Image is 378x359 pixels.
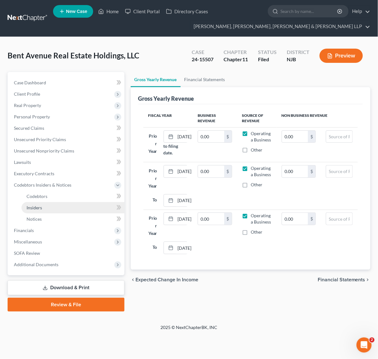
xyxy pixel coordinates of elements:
[145,165,160,192] label: Prior Year
[176,242,201,254] input: MM/DD/YYYY
[131,277,199,282] button: chevron_left Expected Change in Income
[224,213,232,225] div: $
[14,114,50,119] span: Personal Property
[176,194,201,206] input: MM/DD/YYYY
[14,125,44,131] span: Secured Claims
[326,213,352,225] input: Source of Revenue
[318,277,370,282] button: Financial Statements chevron_right
[9,248,124,259] a: SOFA Review
[287,49,309,56] div: District
[38,324,341,336] div: 2025 © NextChapterBK, INC
[9,168,124,179] a: Executory Contracts
[326,131,352,143] input: Source of Revenue
[251,131,271,142] span: Operating a Business
[145,130,160,157] label: Prior Year
[224,56,248,63] div: Chapter
[138,95,194,102] div: Gross Yearly Revenue
[251,213,271,224] span: Operating a Business
[145,194,160,207] label: To
[14,91,40,97] span: Client Profile
[9,157,124,168] a: Lawsuits
[176,213,201,225] input: MM/DD/YYYY
[21,213,124,225] a: Notices
[8,298,124,312] a: Review & File
[163,6,211,17] a: Directory Cases
[27,205,42,210] span: Insiders
[192,56,213,63] div: 24-15507
[14,262,58,267] span: Additional Documents
[224,131,232,143] div: $
[145,212,160,239] label: Prior Year
[193,109,237,128] th: Business Revenue
[14,148,74,153] span: Unsecured Nonpriority Claims
[164,143,188,156] label: to filing date.
[282,165,308,177] input: 0.00
[21,202,124,213] a: Insiders
[258,56,277,63] div: Filed
[224,165,232,177] div: $
[258,49,277,56] div: Status
[282,131,308,143] input: 0.00
[369,338,375,343] span: 2
[198,165,224,177] input: 0.00
[14,137,66,142] span: Unsecured Priority Claims
[131,72,181,87] a: Gross Yearly Revenue
[308,213,315,225] div: $
[280,5,338,17] input: Search by name...
[8,51,139,60] span: Bent Avenue Real Estate Holdings, LLC
[14,228,34,233] span: Financials
[251,165,271,177] span: Operating a Business
[357,338,372,353] iframe: Intercom live chat
[14,239,42,244] span: Miscellaneous
[9,123,124,134] a: Secured Claims
[14,159,31,165] span: Lawsuits
[181,72,229,87] a: Financial Statements
[66,9,87,14] span: New Case
[349,6,370,17] a: Help
[224,49,248,56] div: Chapter
[21,191,124,202] a: Codebtors
[277,109,358,128] th: Non Business Revenue
[14,171,54,176] span: Executory Contracts
[251,147,263,153] span: Other
[192,49,213,56] div: Case
[136,277,199,282] span: Expected Change in Income
[198,213,224,225] input: 0.00
[308,131,315,143] div: $
[251,182,263,187] span: Other
[287,56,309,63] div: NJB
[320,49,363,63] button: Preview
[282,213,308,225] input: 0.00
[27,194,47,199] span: Codebtors
[242,56,248,62] span: 11
[190,21,370,32] a: [PERSON_NAME], [PERSON_NAME], [PERSON_NAME] & [PERSON_NAME] LLP
[122,6,163,17] a: Client Portal
[8,280,124,295] a: Download & Print
[95,6,122,17] a: Home
[14,103,41,108] span: Real Property
[9,77,124,88] a: Case Dashboard
[326,165,352,177] input: Source of Revenue
[14,182,71,188] span: Codebtors Insiders & Notices
[145,242,160,254] label: To
[365,277,370,282] i: chevron_right
[9,134,124,145] a: Unsecured Priority Claims
[143,109,193,128] th: Fiscal Year
[9,145,124,157] a: Unsecured Nonpriority Claims
[308,165,315,177] div: $
[176,165,201,177] input: MM/DD/YYYY
[176,131,201,143] input: MM/DD/YYYY
[318,277,365,282] span: Financial Statements
[14,250,40,256] span: SOFA Review
[14,80,46,85] span: Case Dashboard
[237,109,277,128] th: Source of Revenue
[198,131,224,143] input: 0.00
[131,277,136,282] i: chevron_left
[27,216,42,222] span: Notices
[251,229,263,235] span: Other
